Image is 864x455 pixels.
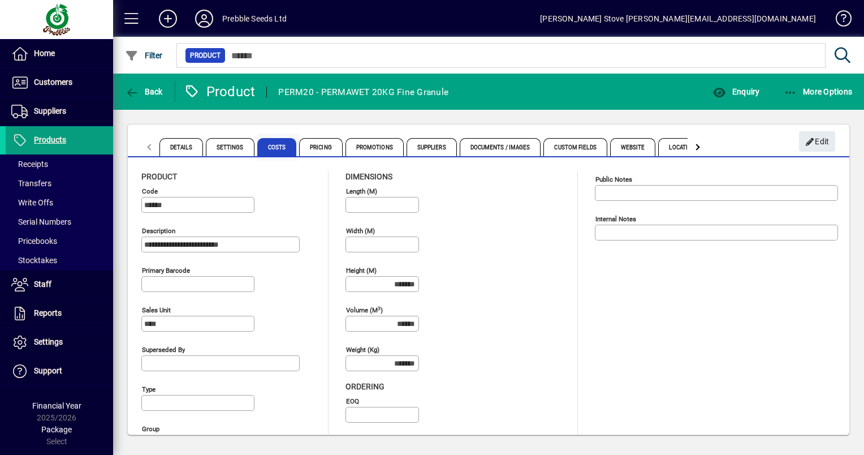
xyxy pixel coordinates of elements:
button: Edit [799,131,835,152]
a: Receipts [6,154,113,174]
mat-label: Public Notes [595,175,632,183]
span: Filter [125,51,163,60]
mat-label: Sales unit [142,306,171,314]
span: Documents / Images [460,138,541,156]
span: Pricebooks [11,237,57,246]
span: Staff [34,280,51,289]
mat-label: Primary barcode [142,267,190,274]
span: Customers [34,78,72,87]
button: Profile [186,8,222,29]
span: Receipts [11,160,48,169]
mat-label: Code [142,187,158,195]
span: Products [34,135,66,144]
span: Serial Numbers [11,217,71,226]
mat-label: Volume (m ) [346,306,383,314]
a: Customers [6,68,113,97]
a: Knowledge Base [827,2,850,39]
mat-label: EOQ [346,397,359,405]
span: Back [125,87,163,96]
span: Website [610,138,656,156]
span: Suppliers [34,106,66,115]
a: Support [6,357,113,385]
mat-label: Length (m) [346,187,377,195]
span: Financial Year [32,401,81,410]
span: Custom Fields [543,138,607,156]
sup: 3 [378,305,381,311]
span: Home [34,49,55,58]
a: Home [6,40,113,68]
div: [PERSON_NAME] Stove [PERSON_NAME][EMAIL_ADDRESS][DOMAIN_NAME] [540,10,816,28]
span: Write Offs [11,198,53,207]
div: Prebble Seeds Ltd [222,10,287,28]
a: Suppliers [6,97,113,126]
span: Product [190,50,221,61]
mat-label: Width (m) [346,227,375,235]
span: Dimensions [345,172,392,181]
mat-label: Superseded by [142,346,185,354]
span: Suppliers [407,138,457,156]
mat-label: Description [142,227,175,235]
a: Stocktakes [6,251,113,270]
app-page-header-button: Back [113,81,175,102]
button: Add [150,8,186,29]
button: Enquiry [710,81,762,102]
span: Enquiry [712,87,759,96]
mat-label: Internal Notes [595,215,636,223]
div: Product [184,83,256,101]
span: Details [159,138,203,156]
div: PERM20 - PERMAWET 20KG Fine Granule [278,83,448,101]
span: Costs [257,138,297,156]
a: Pricebooks [6,231,113,251]
span: Support [34,366,62,375]
span: Edit [805,132,830,151]
span: Ordering [345,382,385,391]
span: Package [41,425,72,434]
span: Promotions [345,138,404,156]
span: Pricing [299,138,343,156]
span: Transfers [11,179,51,188]
a: Transfers [6,174,113,193]
span: Reports [34,308,62,317]
mat-label: Type [142,385,155,393]
span: Product [141,172,177,181]
mat-label: Weight (Kg) [346,346,379,354]
a: Settings [6,328,113,357]
a: Staff [6,271,113,299]
a: Serial Numbers [6,212,113,231]
mat-label: Height (m) [346,267,377,274]
a: Write Offs [6,193,113,212]
span: Stocktakes [11,256,57,265]
a: Reports [6,299,113,328]
span: Settings [206,138,254,156]
span: Locations [658,138,710,156]
button: Filter [122,45,166,66]
mat-label: Group [142,425,159,433]
button: Back [122,81,166,102]
span: Settings [34,337,63,346]
button: More Options [781,81,856,102]
span: More Options [784,87,853,96]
